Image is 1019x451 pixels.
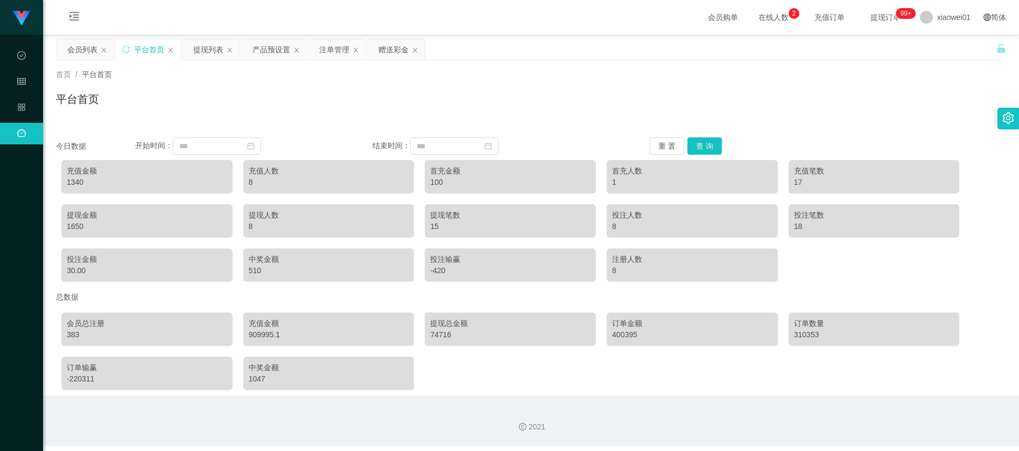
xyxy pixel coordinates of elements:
i: 图标: calendar [484,142,492,150]
div: 赠送彩金 [378,39,409,60]
i: 图标: setting [1002,112,1014,124]
div: 8 [612,265,772,276]
div: 15 [430,221,591,232]
div: 提现人数 [249,210,409,221]
div: 会员总注册 [67,318,227,329]
div: 注单管理 [319,39,349,60]
div: 909995.1 [249,329,409,341]
div: 100 [430,177,591,188]
img: logo.9652507e.png [13,11,30,26]
i: 图标: appstore-o [17,98,26,120]
i: 图标: copyright [519,423,526,431]
div: 17 [794,177,954,188]
div: 1340 [67,177,227,188]
div: 投注金额 [67,254,227,265]
span: 开始时间： [135,141,173,150]
i: 图标: global [983,13,991,21]
i: 图标: unlock [996,44,1006,53]
sup: 2 [789,8,799,19]
span: / [75,70,78,79]
div: 1047 [249,373,409,385]
h1: 平台首页 [56,91,99,107]
i: 图标: close [227,47,233,53]
i: 图标: close [167,47,174,53]
i: 图标: close [293,47,300,53]
div: 产品预设置 [252,39,290,60]
div: 首充人数 [612,165,772,177]
div: 8 [612,221,772,232]
span: 产品管理 [17,103,26,199]
span: 会员管理 [17,78,26,174]
div: 提现金额 [67,210,227,221]
div: 订单数量 [794,318,954,329]
div: -220311 [67,373,227,385]
i: 图标: check-circle-o [17,46,26,68]
i: 图标: sync [122,46,130,53]
div: -420 [430,265,591,276]
button: 查 询 [687,137,722,155]
div: 注册人数 [612,254,772,265]
div: 提现笔数 [430,210,591,221]
div: 充值笔数 [794,165,954,177]
i: 图标: close [101,47,107,53]
div: 30.00 [67,265,227,276]
div: 8 [249,221,409,232]
span: 数据中心 [17,52,26,148]
span: 首页 [56,70,71,79]
div: 充值金额 [67,165,227,177]
div: 投注笔数 [794,210,954,221]
div: 310353 [794,329,954,341]
span: 在线人数 [753,13,794,21]
div: 订单输赢 [67,362,227,373]
button: 重 置 [650,137,684,155]
div: 首充金额 [430,165,591,177]
div: 平台首页 [134,39,164,60]
div: 2021 [52,421,1010,433]
div: 510 [249,265,409,276]
div: 400395 [612,329,772,341]
span: 提现订单 [865,13,906,21]
div: 充值人数 [249,165,409,177]
div: 会员列表 [67,39,97,60]
div: 订单金额 [612,318,772,329]
div: 投注输赢 [430,254,591,265]
div: 投注人数 [612,210,772,221]
span: 平台首页 [82,70,112,79]
div: 1 [612,177,772,188]
i: 图标: menu-unfold [56,1,93,35]
div: 383 [67,329,227,341]
div: 74716 [430,329,591,341]
div: 8 [249,177,409,188]
div: 中奖金额 [249,362,409,373]
sup: 1209 [896,8,916,19]
i: 图标: close [353,47,359,53]
i: 图标: close [412,47,418,53]
div: 提现列表 [193,39,223,60]
span: 结束时间： [373,141,410,150]
i: 图标: calendar [247,142,255,150]
a: 图标: dashboard平台首页 [17,123,26,232]
p: 2 [792,8,796,19]
div: 今日数据 [56,141,135,152]
i: 图标: table [17,72,26,94]
div: 提现总金额 [430,318,591,329]
div: 1650 [67,221,227,232]
div: 总数据 [56,287,1006,307]
div: 充值金额 [249,318,409,329]
div: 中奖金额 [249,254,409,265]
div: 18 [794,221,954,232]
span: 充值订单 [809,13,850,21]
